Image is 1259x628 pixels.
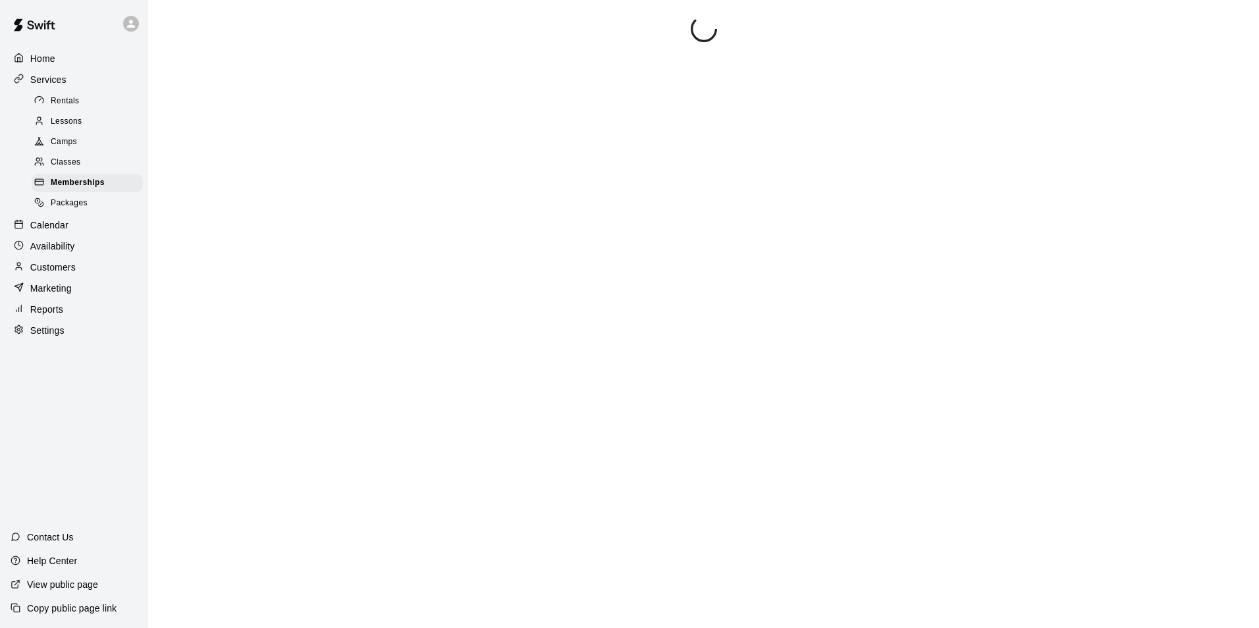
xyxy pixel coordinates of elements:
span: Rentals [51,95,80,108]
div: Lessons [32,113,143,131]
p: Reports [30,303,63,316]
div: Camps [32,133,143,151]
div: Classes [32,153,143,172]
span: Memberships [51,176,105,190]
div: Memberships [32,174,143,192]
span: Lessons [51,115,82,128]
p: Settings [30,324,65,337]
p: Calendar [30,219,68,232]
a: Packages [32,194,148,214]
a: Services [11,70,138,90]
a: Calendar [11,215,138,235]
p: Services [30,73,67,86]
a: Memberships [32,173,148,194]
a: Classes [32,153,148,173]
p: Contact Us [27,531,74,544]
p: Marketing [30,282,72,295]
a: Lessons [32,111,148,132]
span: Camps [51,136,77,149]
span: Packages [51,197,88,210]
p: Home [30,52,55,65]
a: Camps [32,132,148,153]
p: Customers [30,261,76,274]
a: Reports [11,300,138,319]
div: Rentals [32,92,143,111]
p: Copy public page link [27,602,117,615]
span: Classes [51,156,80,169]
a: Availability [11,236,138,256]
p: Availability [30,240,75,253]
a: Home [11,49,138,68]
div: Packages [32,194,143,213]
a: Marketing [11,278,138,298]
p: View public page [27,578,98,591]
p: Help Center [27,554,77,567]
a: Settings [11,321,138,340]
a: Rentals [32,91,148,111]
a: Customers [11,257,138,277]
